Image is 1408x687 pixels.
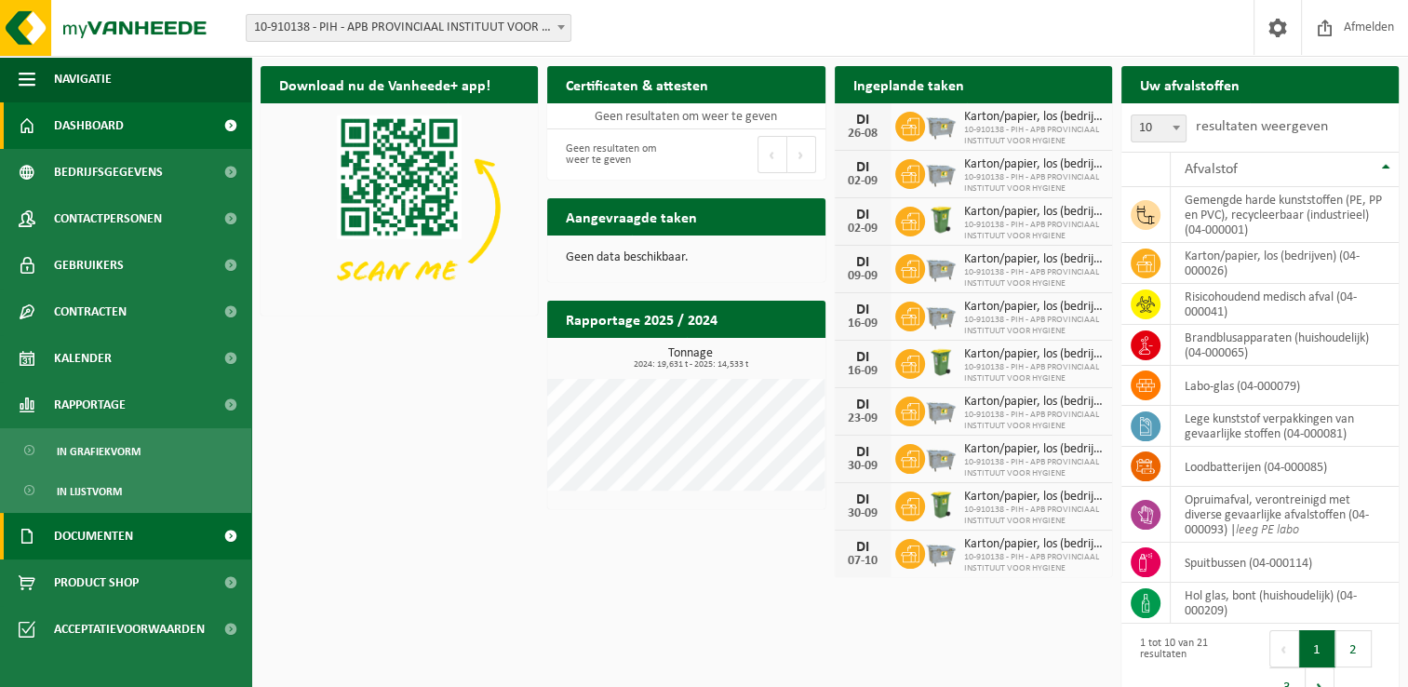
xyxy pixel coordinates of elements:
span: Bedrijfsgegevens [54,149,163,195]
a: In grafiekvorm [5,433,247,468]
h3: Tonnage [556,347,825,370]
button: Previous [1269,630,1299,667]
span: Karton/papier, los (bedrijven) [964,537,1103,552]
span: Karton/papier, los (bedrijven) [964,157,1103,172]
div: 07-10 [844,555,881,568]
td: opruimafval, verontreinigd met diverse gevaarlijke afvalstoffen (04-000093) | [1171,487,1399,543]
img: WB-2500-GAL-GY-01 [925,441,957,473]
i: leeg PE labo [1236,523,1299,537]
span: 10-910138 - PIH - APB PROVINCIAAL INSTITUUT VOOR HYGIENE [964,410,1103,432]
img: WB-2500-GAL-GY-01 [925,394,957,425]
img: WB-0240-HPE-GN-50 [925,204,957,236]
h2: Certificaten & attesten [547,66,727,102]
a: Bekijk rapportage [687,337,824,374]
img: WB-0240-HPE-GN-50 [925,346,957,378]
span: 10-910138 - PIH - APB PROVINCIAAL INSTITUUT VOOR HYGIENE - ANTWERPEN [246,14,571,42]
button: Previous [758,136,787,173]
span: 10-910138 - PIH - APB PROVINCIAAL INSTITUUT VOOR HYGIENE [964,315,1103,337]
button: 1 [1299,630,1335,667]
div: 02-09 [844,175,881,188]
span: 10-910138 - PIH - APB PROVINCIAAL INSTITUUT VOOR HYGIENE [964,457,1103,479]
span: Karton/papier, los (bedrijven) [964,252,1103,267]
span: Navigatie [54,56,112,102]
td: labo-glas (04-000079) [1171,366,1399,406]
div: 30-09 [844,507,881,520]
h2: Ingeplande taken [835,66,983,102]
span: Karton/papier, los (bedrijven) [964,110,1103,125]
h2: Download nu de Vanheede+ app! [261,66,509,102]
div: DI [844,397,881,412]
span: 2024: 19,631 t - 2025: 14,533 t [556,360,825,370]
span: Karton/papier, los (bedrijven) [964,490,1103,505]
span: Contactpersonen [54,195,162,242]
div: DI [844,208,881,222]
span: Karton/papier, los (bedrijven) [964,395,1103,410]
span: 10-910138 - PIH - APB PROVINCIAAL INSTITUUT VOOR HYGIENE [964,362,1103,384]
h2: Uw afvalstoffen [1121,66,1258,102]
div: DI [844,445,881,460]
div: Geen resultaten om weer te geven [556,134,677,175]
div: DI [844,350,881,365]
div: 02-09 [844,222,881,236]
span: Karton/papier, los (bedrijven) [964,205,1103,220]
span: Rapportage [54,382,126,428]
img: WB-2500-GAL-GY-01 [925,251,957,283]
span: Contracten [54,289,127,335]
span: 10-910138 - PIH - APB PROVINCIAAL INSTITUUT VOOR HYGIENE [964,220,1103,242]
div: DI [844,492,881,507]
div: DI [844,540,881,555]
span: 10-910138 - PIH - APB PROVINCIAAL INSTITUUT VOOR HYGIENE [964,267,1103,290]
span: Documenten [54,513,133,559]
label: resultaten weergeven [1196,119,1328,134]
img: WB-0240-HPE-GN-50 [925,489,957,520]
div: DI [844,255,881,270]
div: DI [844,303,881,317]
td: Geen resultaten om weer te geven [547,103,825,129]
span: Karton/papier, los (bedrijven) [964,442,1103,457]
div: 23-09 [844,412,881,425]
td: spuitbussen (04-000114) [1171,543,1399,583]
img: WB-2500-GAL-GY-01 [925,156,957,188]
img: Download de VHEPlus App [261,103,538,312]
div: 16-09 [844,317,881,330]
td: brandblusapparaten (huishoudelijk) (04-000065) [1171,325,1399,366]
h2: Aangevraagde taken [547,198,716,235]
span: Afvalstof [1185,162,1238,177]
td: hol glas, bont (huishoudelijk) (04-000209) [1171,583,1399,624]
td: lege kunststof verpakkingen van gevaarlijke stoffen (04-000081) [1171,406,1399,447]
span: Product Shop [54,559,139,606]
div: 09-09 [844,270,881,283]
div: 30-09 [844,460,881,473]
span: 10-910138 - PIH - APB PROVINCIAAL INSTITUUT VOOR HYGIENE - ANTWERPEN [247,15,570,41]
a: In lijstvorm [5,473,247,508]
span: 10-910138 - PIH - APB PROVINCIAAL INSTITUUT VOOR HYGIENE [964,552,1103,574]
p: Geen data beschikbaar. [566,251,806,264]
span: Kalender [54,335,112,382]
button: Next [787,136,816,173]
span: Acceptatievoorwaarden [54,606,205,653]
span: 10-910138 - PIH - APB PROVINCIAAL INSTITUUT VOOR HYGIENE [964,125,1103,147]
div: DI [844,160,881,175]
img: WB-2500-GAL-GY-01 [925,109,957,141]
span: 10-910138 - PIH - APB PROVINCIAAL INSTITUUT VOOR HYGIENE [964,172,1103,195]
span: Dashboard [54,102,124,149]
span: In grafiekvorm [57,434,141,469]
div: DI [844,113,881,128]
td: risicohoudend medisch afval (04-000041) [1171,284,1399,325]
td: karton/papier, los (bedrijven) (04-000026) [1171,243,1399,284]
span: In lijstvorm [57,474,122,509]
td: gemengde harde kunststoffen (PE, PP en PVC), recycleerbaar (industrieel) (04-000001) [1171,187,1399,243]
button: 2 [1335,630,1372,667]
h2: Rapportage 2025 / 2024 [547,301,736,337]
img: WB-2500-GAL-GY-01 [925,536,957,568]
div: 16-09 [844,365,881,378]
div: 26-08 [844,128,881,141]
span: 10 [1132,115,1186,141]
span: Gebruikers [54,242,124,289]
img: WB-2500-GAL-GY-01 [925,299,957,330]
span: 10 [1131,114,1187,142]
span: Karton/papier, los (bedrijven) [964,347,1103,362]
span: 10-910138 - PIH - APB PROVINCIAAL INSTITUUT VOOR HYGIENE [964,505,1103,527]
span: Karton/papier, los (bedrijven) [964,300,1103,315]
td: loodbatterijen (04-000085) [1171,447,1399,487]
